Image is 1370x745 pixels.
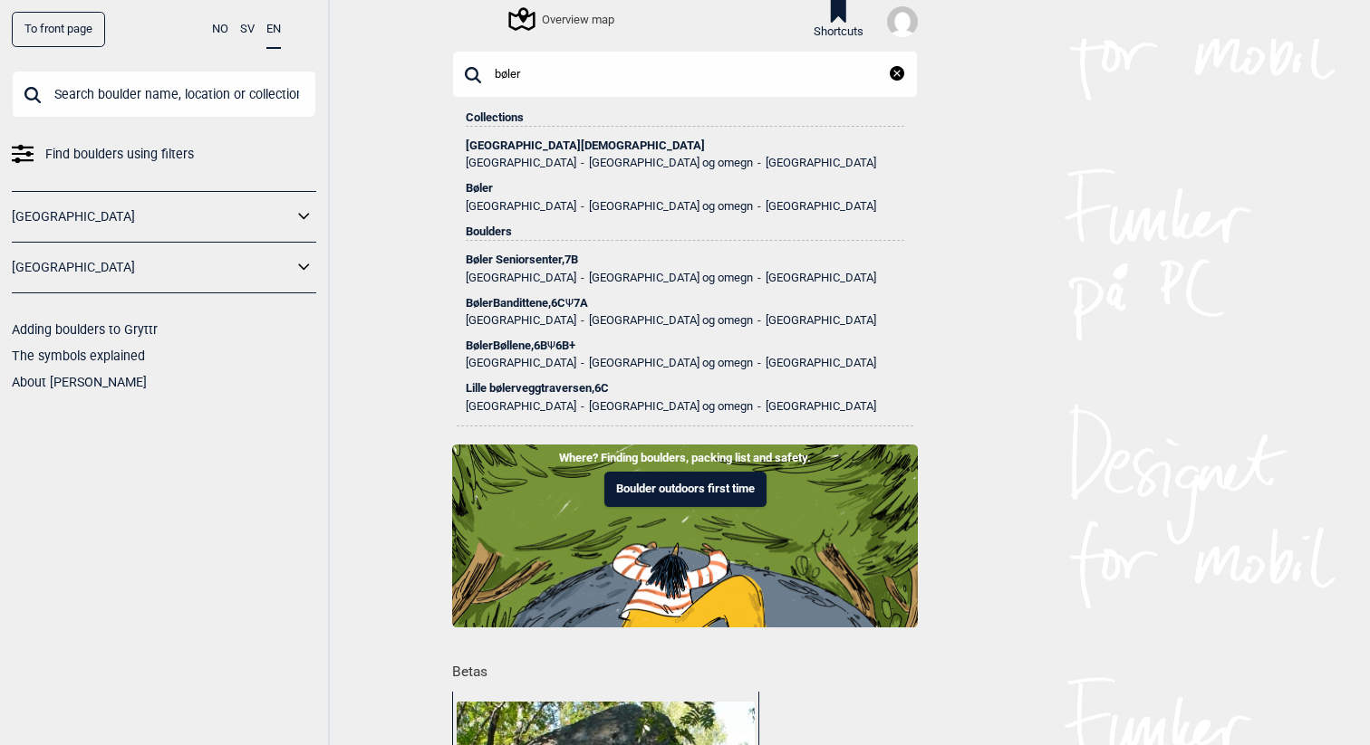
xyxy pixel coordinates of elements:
[466,98,904,127] div: Collections
[466,400,576,413] li: [GEOGRAPHIC_DATA]
[466,297,904,310] div: BølerBandittene , 6C 7A
[466,253,904,266] div: Bøler Seniorsenter , 7B
[466,200,576,213] li: [GEOGRAPHIC_DATA]
[212,12,228,47] button: NO
[576,272,753,284] li: [GEOGRAPHIC_DATA] og omegn
[452,51,918,98] input: Search boulder name, location or collection
[266,12,281,49] button: EN
[12,71,316,118] input: Search boulder name, location or collection
[12,375,147,389] a: About [PERSON_NAME]
[12,254,293,281] a: [GEOGRAPHIC_DATA]
[511,8,614,30] div: Overview map
[753,200,876,213] li: [GEOGRAPHIC_DATA]
[12,204,293,230] a: [GEOGRAPHIC_DATA]
[240,12,255,47] button: SV
[466,212,904,241] div: Boulders
[547,339,555,352] span: Ψ
[45,141,194,167] span: Find boulders using filters
[753,314,876,327] li: [GEOGRAPHIC_DATA]
[753,272,876,284] li: [GEOGRAPHIC_DATA]
[466,139,904,152] div: [GEOGRAPHIC_DATA][DEMOGRAPHIC_DATA]
[466,314,576,327] li: [GEOGRAPHIC_DATA]
[14,449,1356,467] p: Where? Finding boulders, packing list and safety.
[466,272,576,284] li: [GEOGRAPHIC_DATA]
[466,157,576,169] li: [GEOGRAPHIC_DATA]
[12,12,105,47] a: To front page
[576,200,753,213] li: [GEOGRAPHIC_DATA] og omegn
[753,357,876,369] li: [GEOGRAPHIC_DATA]
[452,444,918,627] img: Indoor to outdoor
[753,157,876,169] li: [GEOGRAPHIC_DATA]
[604,472,767,507] button: Boulder outdoors first time
[466,382,904,395] div: Lille bølerveggtraversen , 6C
[576,157,753,169] li: [GEOGRAPHIC_DATA] og omegn
[12,349,145,363] a: The symbols explained
[12,322,158,337] a: Adding boulders to Gryttr
[12,141,316,167] a: Find boulders using filters
[565,296,574,310] span: Ψ
[466,182,904,195] div: Bøler
[466,339,904,352] div: BølerBøllene , 6B 6B+
[753,400,876,413] li: [GEOGRAPHIC_DATA]
[887,6,918,37] img: User fallback1
[576,314,753,327] li: [GEOGRAPHIC_DATA] og omegn
[452,651,930,683] h1: Betas
[576,357,753,369] li: [GEOGRAPHIC_DATA] og omegn
[466,357,576,369] li: [GEOGRAPHIC_DATA]
[576,400,753,413] li: [GEOGRAPHIC_DATA] og omegn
